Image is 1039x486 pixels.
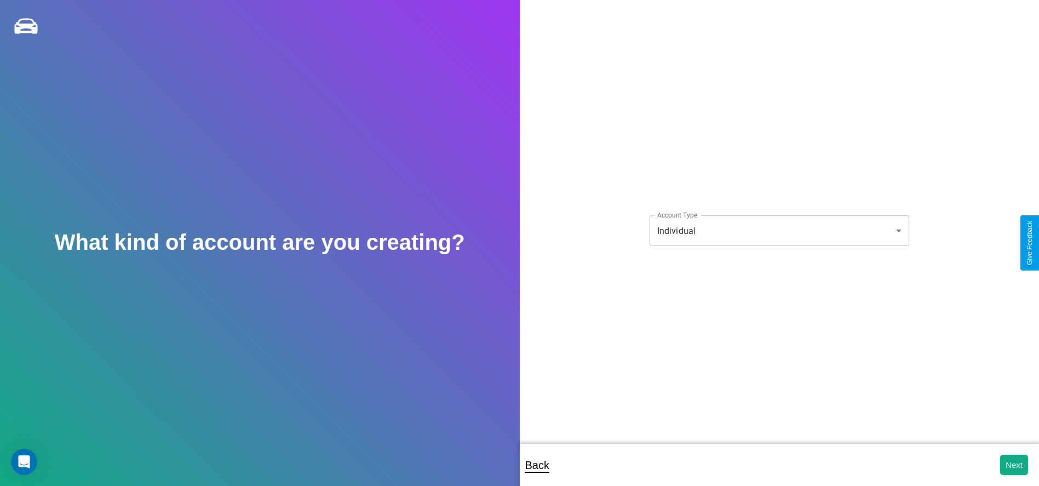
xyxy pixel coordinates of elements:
h2: What kind of account are you creating? [55,230,465,255]
button: Next [1000,455,1028,475]
p: Back [525,455,549,475]
div: Give Feedback [1026,221,1034,265]
iframe: Intercom live chat [11,449,37,475]
label: Account Type [657,210,697,220]
div: Individual [650,215,909,246]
